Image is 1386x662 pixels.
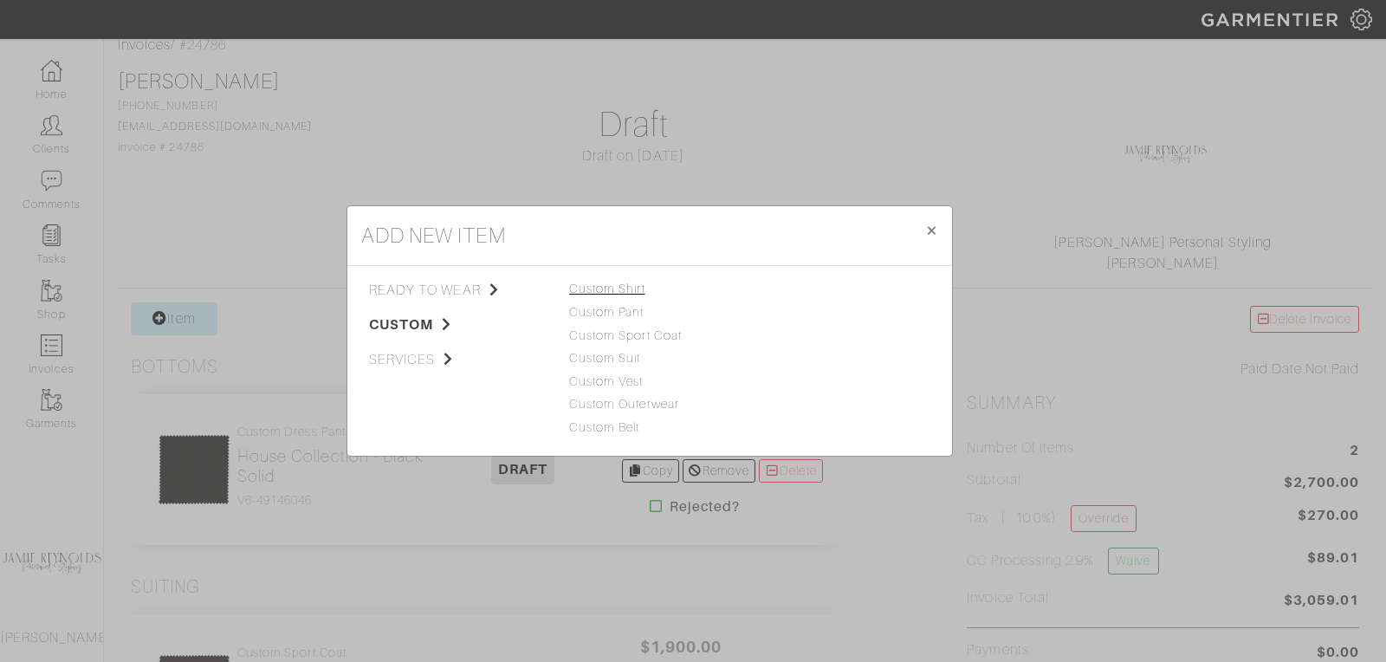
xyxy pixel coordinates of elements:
[569,351,641,365] a: Custom Suit
[569,420,640,434] a: Custom Belt
[569,328,682,342] a: Custom Sport Coat
[369,349,543,370] span: services
[369,315,543,335] span: custom
[925,218,938,242] span: ×
[569,397,679,411] a: Custom Outerwear
[569,282,645,295] a: Custom Shirt
[569,374,644,388] a: Custom Vest
[569,305,644,319] a: Custom Pant
[361,220,506,251] h4: add new item
[369,280,543,301] span: ready to wear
